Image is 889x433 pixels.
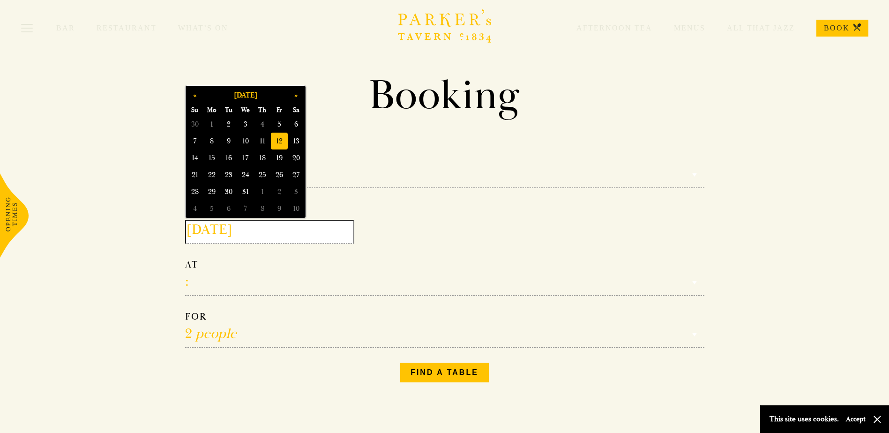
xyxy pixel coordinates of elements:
span: 8 [203,133,220,149]
span: 28 [187,183,203,200]
span: 1 [254,183,271,200]
span: 2 [271,183,288,200]
span: 24 [237,166,254,183]
button: Close and accept [873,415,882,424]
button: Find a table [400,363,489,382]
button: » [288,87,305,104]
span: 9 [220,133,237,149]
span: We [237,105,254,116]
span: 21 [187,166,203,183]
span: 15 [203,149,220,166]
button: « [187,87,203,104]
span: 20 [288,149,305,166]
span: Mo [203,105,220,116]
span: 3 [237,116,254,133]
span: 30 [220,183,237,200]
span: Sa [288,105,305,116]
span: 13 [288,133,305,149]
span: Tu [220,105,237,116]
span: 9 [271,200,288,217]
span: Fr [271,105,288,116]
span: 19 [271,149,288,166]
span: 7 [237,200,254,217]
span: 5 [271,116,288,133]
span: 1 [203,116,220,133]
span: 25 [254,166,271,183]
button: Accept [846,415,866,424]
span: 12 [271,133,288,149]
span: Su [187,105,203,116]
span: 18 [254,149,271,166]
span: 16 [220,149,237,166]
span: 3 [288,183,305,200]
span: 23 [220,166,237,183]
button: [DATE] [203,87,288,104]
h1: Booking [178,70,712,121]
span: 30 [187,116,203,133]
span: 6 [288,116,305,133]
span: 4 [254,116,271,133]
span: 27 [288,166,305,183]
span: 14 [187,149,203,166]
span: 5 [203,200,220,217]
span: 6 [220,200,237,217]
span: 11 [254,133,271,149]
span: 29 [203,183,220,200]
span: Th [254,105,271,116]
span: 8 [254,200,271,217]
span: 2 [220,116,237,133]
span: 22 [203,166,220,183]
span: 10 [288,200,305,217]
span: 10 [237,133,254,149]
span: 26 [271,166,288,183]
p: This site uses cookies. [769,412,839,426]
span: 17 [237,149,254,166]
span: 31 [237,183,254,200]
span: 4 [187,200,203,217]
span: 7 [187,133,203,149]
